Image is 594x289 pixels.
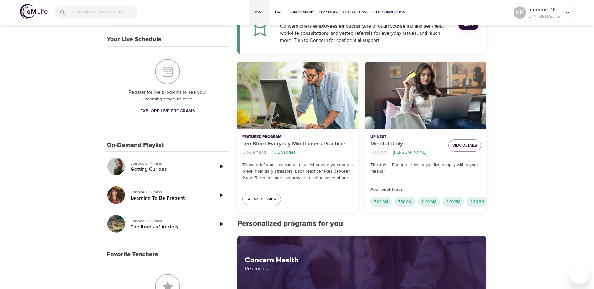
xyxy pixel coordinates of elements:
[442,199,464,205] span: 2:00 PM
[418,199,440,205] span: 11:00 AM
[393,149,426,156] p: [PERSON_NAME]
[394,199,416,205] span: 7:30 AM
[370,140,443,148] p: Mindful Daily
[140,107,195,115] span: Explore Live Programs
[131,166,209,173] h5: Getting Curious
[214,188,229,203] a: Play Episode
[247,195,276,203] span: View Details
[394,197,416,207] div: 7:30 AM
[529,6,562,13] p: moment_1695906020
[20,4,48,19] img: logo
[107,36,161,43] h3: Your Live Schedule
[214,159,229,174] a: Play Episode
[131,218,209,224] p: Episode 1 · 15 mins
[442,197,464,207] div: 2:00 PM
[242,140,353,148] p: Ten Short Everyday Mindfulness Practices
[107,142,164,149] h3: On-Demand Playlist
[365,62,486,129] button: Mindful Daily
[569,264,589,284] iframe: Button to launch messaging window
[280,23,451,44] div: Concern offers employees emotional care through counseling and self-help, work-life consultations...
[374,9,405,16] span: The Connection
[107,157,126,176] button: Getting Curious
[131,224,209,230] h5: The Roots of Anxiety
[389,148,390,157] li: ·
[418,197,440,207] div: 11:00 AM
[467,199,488,205] span: 2:30 PM
[370,148,443,157] nav: breadcrumb
[514,6,526,19] div: KB
[370,186,481,193] p: Additional Times
[319,9,338,16] span: Teachers
[272,149,296,156] p: 10 Episodes
[245,256,479,265] h2: Concern Health
[242,162,353,181] p: These brief practices can be used whenever you need a break from daily stressors. Each practice t...
[370,134,443,140] p: Up Next
[343,9,369,16] span: 1% Challenge
[370,149,387,156] p: 7:00 AM
[68,6,138,19] input: Find programs, teachers, etc...
[291,9,314,16] span: On-Demand
[131,160,209,166] p: Episode 2 · 11 mins
[448,139,481,152] button: View Details
[131,195,209,201] h5: Learning To Be Present
[452,142,477,149] span: View Details
[138,105,197,117] a: Explore Live Programs
[119,89,216,103] p: Register for live programs to see your upcoming schedule here.
[245,265,479,272] p: Resources
[155,59,180,84] img: Your Live Schedule
[237,219,486,228] h2: Personalized programs for you
[242,149,266,156] p: On-Demand
[242,148,353,157] nav: breadcrumb
[107,186,126,205] button: Learning To Be Present
[268,148,270,157] li: ·
[370,199,392,205] span: 7:00 AM
[370,162,481,175] p: The Joy In Enough: How do you live happily within your means?
[242,194,281,205] a: View Details
[131,189,209,195] p: Episode 1 · 12 mins
[242,134,353,140] p: Featured Program
[467,197,488,207] div: 2:30 PM
[237,62,358,129] button: Ten Short Everyday Mindfulness Practices
[107,251,158,258] h3: Favorite Teachers
[271,9,286,16] span: Live
[370,197,392,207] div: 7:00 AM
[107,215,126,233] button: The Roots of Anxiety
[251,9,266,16] span: Home
[214,216,229,231] a: Play Episode
[529,13,562,19] p: 27 Mindful Minutes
